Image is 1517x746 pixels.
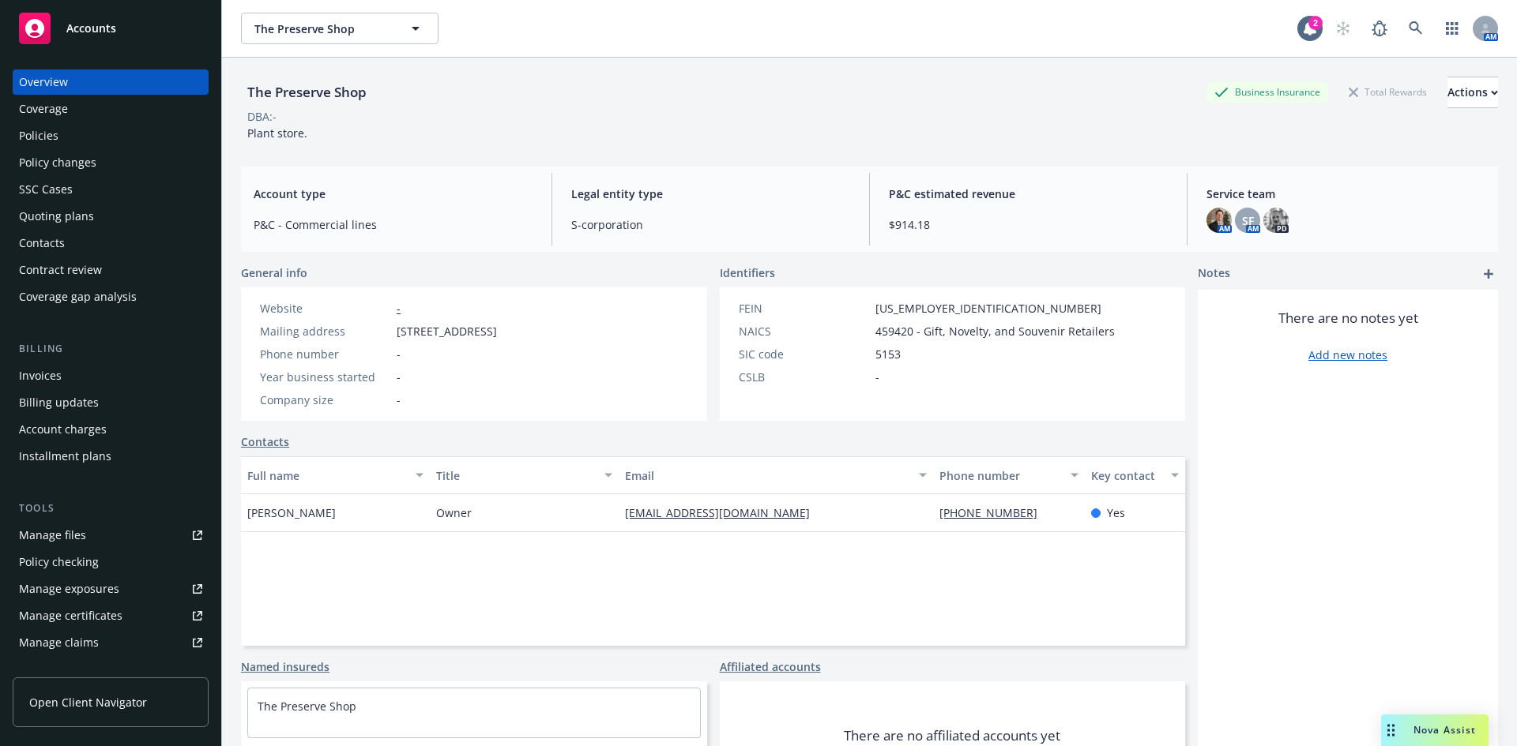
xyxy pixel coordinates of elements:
div: Invoices [19,363,62,388]
div: DBA: - [247,108,277,125]
div: Installment plans [19,444,111,469]
span: - [397,369,401,385]
span: [US_EMPLOYER_IDENTIFICATION_NUMBER] [875,300,1101,317]
button: Phone number [933,456,1084,494]
a: - [397,301,401,316]
span: 459420 - Gift, Novelty, and Souvenir Retailers [875,323,1115,339]
span: - [397,392,401,408]
button: Key contact [1085,456,1185,494]
div: Manage exposures [19,576,119,602]
a: Billing updates [13,390,209,415]
a: Invoices [13,363,209,388]
a: Manage BORs [13,657,209,682]
div: Coverage [19,96,68,122]
a: Manage certificates [13,603,209,628]
div: Mailing address [260,323,390,339]
img: photo [1263,208,1289,233]
a: [EMAIL_ADDRESS][DOMAIN_NAME] [625,505,822,520]
div: Key contact [1091,467,1161,484]
div: Actions [1447,77,1498,107]
div: Email [625,467,909,484]
div: Total Rewards [1341,82,1435,102]
span: The Preserve Shop [254,21,391,37]
div: CSLB [739,369,869,385]
span: P&C estimated revenue [889,186,1168,202]
div: Overview [19,69,68,95]
a: Report a Bug [1364,13,1395,44]
a: Policies [13,123,209,148]
span: 5153 [875,346,901,362]
a: Search [1400,13,1432,44]
div: Company size [260,392,390,408]
a: SSC Cases [13,177,209,202]
div: Manage certificates [19,603,122,628]
span: Owner [436,504,472,521]
div: Contract review [19,257,102,283]
div: Billing [13,341,209,357]
div: Website [260,300,390,317]
a: Coverage [13,96,209,122]
button: Email [619,456,933,494]
div: The Preserve Shop [241,82,373,103]
a: add [1479,264,1498,283]
div: Manage claims [19,630,99,655]
a: Start snowing [1327,13,1359,44]
div: Account charges [19,417,107,442]
div: Contacts [19,231,65,256]
div: Policy checking [19,549,99,575]
span: Account type [254,186,533,202]
a: Named insureds [241,658,329,675]
a: Switch app [1436,13,1468,44]
div: Coverage gap analysis [19,284,137,309]
a: Contacts [241,433,289,450]
a: Manage exposures [13,576,209,602]
span: Open Client Navigator [29,694,147,710]
span: Accounts [66,22,116,35]
span: Notes [1198,264,1230,283]
a: Manage files [13,523,209,548]
a: Account charges [13,417,209,442]
div: Billing updates [19,390,99,415]
span: P&C - Commercial lines [254,216,533,233]
span: There are no affiliated accounts yet [844,726,1060,745]
div: Year business started [260,369,390,385]
div: Policies [19,123,58,148]
span: [STREET_ADDRESS] [397,323,497,339]
a: Policy changes [13,150,209,175]
div: Manage BORs [19,657,93,682]
button: Nova Assist [1381,714,1489,746]
div: SSC Cases [19,177,73,202]
span: $914.18 [889,216,1168,233]
button: The Preserve Shop [241,13,439,44]
span: Service team [1206,186,1485,202]
img: photo [1206,208,1232,233]
div: NAICS [739,323,869,339]
span: S-corporation [571,216,850,233]
div: FEIN [739,300,869,317]
span: - [875,369,879,385]
span: - [397,346,401,362]
div: 2 [1308,16,1323,30]
button: Actions [1447,77,1498,108]
a: Installment plans [13,444,209,469]
span: Nova Assist [1413,723,1476,737]
a: Quoting plans [13,204,209,229]
a: Contract review [13,257,209,283]
span: [PERSON_NAME] [247,504,336,521]
a: Overview [13,69,209,95]
span: Yes [1107,504,1125,521]
a: Add new notes [1308,347,1387,363]
button: Full name [241,456,430,494]
span: Identifiers [720,264,775,281]
a: Manage claims [13,630,209,655]
div: Policy changes [19,150,96,175]
div: Quoting plans [19,204,94,229]
a: The Preserve Shop [258,699,356,714]
a: Affiliated accounts [720,658,821,675]
div: Title [436,467,595,484]
span: Legal entity type [571,186,850,202]
div: Tools [13,500,209,516]
a: [PHONE_NUMBER] [939,505,1050,520]
div: SIC code [739,346,869,362]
